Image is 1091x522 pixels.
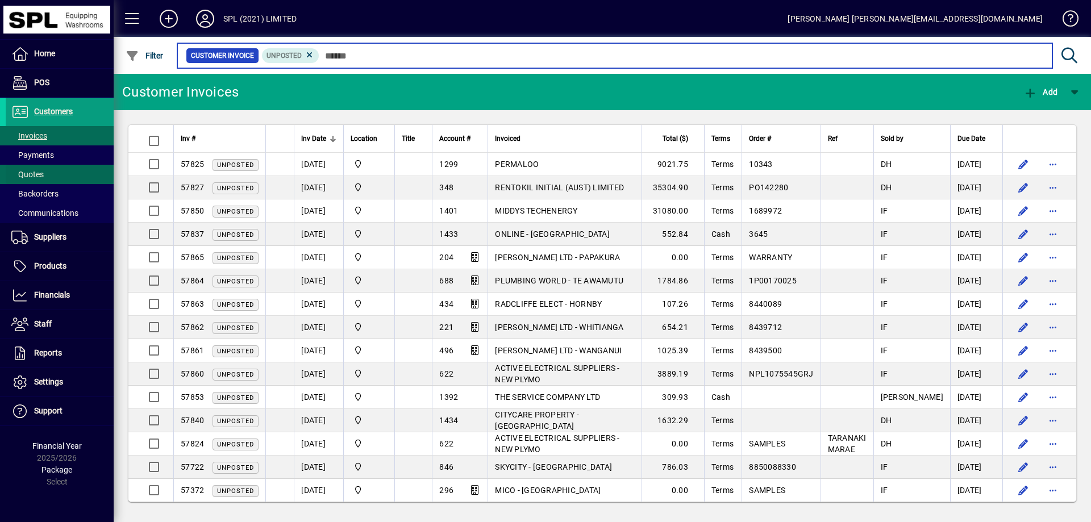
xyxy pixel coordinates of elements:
span: DH [881,183,892,192]
span: Terms [711,206,734,215]
span: Package [41,465,72,474]
span: RENTOKIL INITIAL (AUST) LIMITED [495,183,624,192]
td: [DATE] [950,293,1002,316]
td: [DATE] [294,386,343,409]
span: ACTIVE ELECTRICAL SUPPLIERS - NEW PLYMO [495,364,619,384]
td: [DATE] [294,432,343,456]
span: 622 [439,369,453,378]
span: Terms [711,439,734,448]
span: 57861 [181,346,204,355]
span: SPL (2021) Limited [351,228,388,240]
span: SPL (2021) Limited [351,484,388,496]
button: More options [1044,295,1062,313]
span: Customers [34,107,73,116]
span: 1434 [439,416,458,425]
td: [DATE] [294,409,343,432]
span: Terms [711,486,734,495]
span: 57862 [181,323,204,332]
button: Edit [1014,272,1032,290]
td: [DATE] [950,479,1002,502]
span: Unposted [217,254,254,262]
td: 1784.86 [642,269,704,293]
span: 8439712 [749,323,782,332]
span: IF [881,206,888,215]
button: More options [1044,202,1062,220]
span: SPL (2021) Limited [351,414,388,427]
a: Communications [6,203,114,223]
td: 0.00 [642,432,704,456]
span: [PERSON_NAME] LTD - WHITIANGA [495,323,623,332]
span: Reports [34,348,62,357]
span: Home [34,49,55,58]
div: Order # [749,132,813,145]
td: [DATE] [950,176,1002,199]
td: [DATE] [294,223,343,246]
span: 3645 [749,229,768,239]
button: Edit [1014,411,1032,429]
span: Total ($) [663,132,688,145]
span: Financial Year [32,441,82,450]
span: IF [881,299,888,308]
span: Backorders [11,189,59,198]
button: More options [1044,178,1062,197]
div: Total ($) [649,132,698,145]
span: Unposted [217,487,254,495]
td: 31080.00 [642,199,704,223]
td: 35304.90 [642,176,704,199]
span: MIDDYS TECHENERGY [495,206,577,215]
span: Unposted [217,394,254,402]
span: 1689972 [749,206,782,215]
td: [DATE] [950,386,1002,409]
span: [PERSON_NAME] LTD - PAPAKURA [495,253,620,262]
div: Location [351,132,388,145]
span: SPL (2021) Limited [351,298,388,310]
span: 348 [439,183,453,192]
div: [PERSON_NAME] [PERSON_NAME][EMAIL_ADDRESS][DOMAIN_NAME] [788,10,1043,28]
span: SKYCITY - [GEOGRAPHIC_DATA] [495,462,612,471]
td: 552.84 [642,223,704,246]
button: More options [1044,272,1062,290]
span: Due Date [957,132,985,145]
span: Invoiced [495,132,520,145]
span: Unposted [217,348,254,355]
button: Edit [1014,155,1032,173]
span: Title [402,132,415,145]
span: 1401 [439,206,458,215]
button: More options [1044,318,1062,336]
span: ONLINE - [GEOGRAPHIC_DATA] [495,229,610,239]
span: TARANAKI MARAE [828,433,867,454]
button: Edit [1014,318,1032,336]
span: [PERSON_NAME] LTD - WANGANUI [495,346,622,355]
td: [DATE] [950,432,1002,456]
span: Unposted [217,417,254,425]
span: Unposted [217,464,254,471]
span: 57722 [181,462,204,471]
span: Unposted [217,301,254,308]
span: 496 [439,346,453,355]
span: ACTIVE ELECTRICAL SUPPLIERS - NEW PLYMO [495,433,619,454]
span: 688 [439,276,453,285]
span: 57863 [181,299,204,308]
td: [DATE] [294,479,343,502]
td: 0.00 [642,246,704,269]
span: Unposted [217,231,254,239]
div: Inv # [181,132,259,145]
div: Title [402,132,425,145]
button: Profile [187,9,223,29]
span: IF [881,462,888,471]
a: Invoices [6,126,114,145]
td: [DATE] [294,456,343,479]
td: 309.93 [642,386,704,409]
mat-chip: Customer Invoice Status: Unposted [262,48,319,63]
span: SPL (2021) Limited [351,274,388,287]
span: Payments [11,151,54,160]
span: IF [881,486,888,495]
td: 654.21 [642,316,704,339]
span: 57825 [181,160,204,169]
td: [DATE] [950,339,1002,362]
span: Terms [711,323,734,332]
button: More options [1044,225,1062,243]
td: [DATE] [950,153,1002,176]
span: 296 [439,486,453,495]
span: Terms [711,299,734,308]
